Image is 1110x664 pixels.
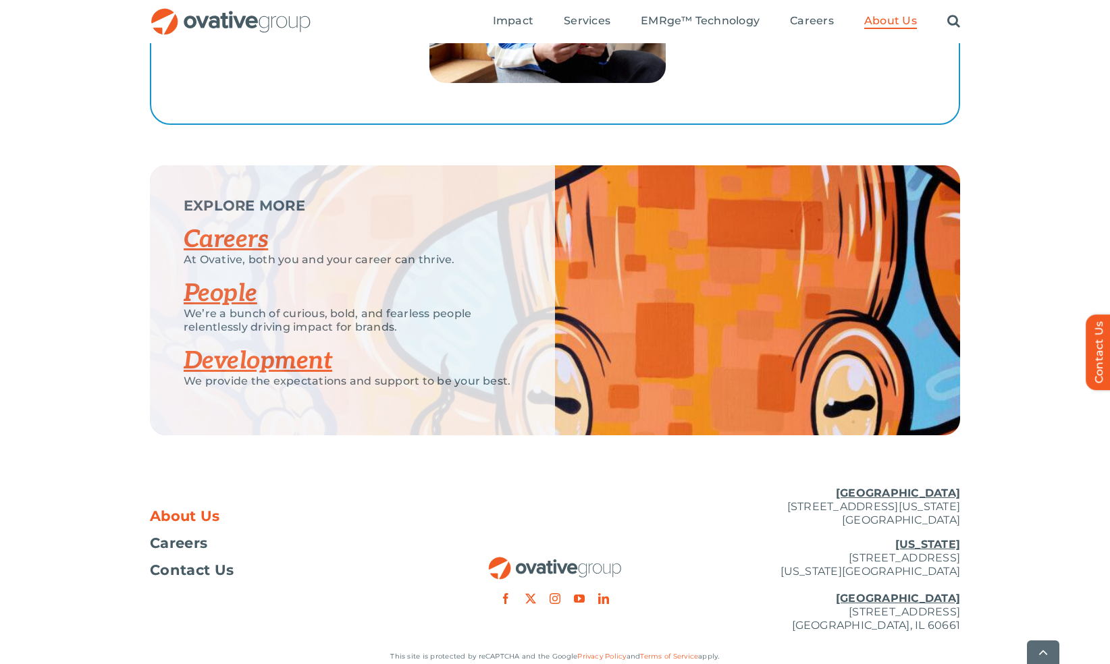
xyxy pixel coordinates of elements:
[790,14,834,28] span: Careers
[641,14,760,28] span: EMRge™ Technology
[150,650,960,663] p: This site is protected by reCAPTCHA and the Google and apply.
[574,593,585,604] a: youtube
[895,538,960,551] u: [US_STATE]
[184,346,332,376] a: Development
[184,375,521,388] p: We provide the expectations and support to be your best.
[836,487,960,499] u: [GEOGRAPHIC_DATA]
[150,536,420,550] a: Careers
[150,563,420,577] a: Contact Us
[150,7,312,20] a: OG_Full_horizontal_RGB
[184,307,521,334] p: We’re a bunch of curious, bold, and fearless people relentlessly driving impact for brands.
[150,536,207,550] span: Careers
[790,14,834,29] a: Careers
[550,593,560,604] a: instagram
[864,14,917,28] span: About Us
[150,563,234,577] span: Contact Us
[690,487,960,527] p: [STREET_ADDRESS][US_STATE] [GEOGRAPHIC_DATA]
[184,253,521,267] p: At Ovative, both you and your career can thrive.
[525,593,536,604] a: twitter
[836,592,960,605] u: [GEOGRAPHIC_DATA]
[493,14,533,29] a: Impact
[564,14,610,28] span: Services
[487,555,623,568] a: OG_Full_horizontal_RGB
[184,199,521,213] p: EXPLORE MORE
[150,509,220,523] span: About Us
[493,14,533,28] span: Impact
[947,14,960,29] a: Search
[598,593,609,604] a: linkedin
[640,652,698,661] a: Terms of Service
[184,225,268,254] a: Careers
[641,14,760,29] a: EMRge™ Technology
[864,14,917,29] a: About Us
[150,509,420,523] a: About Us
[184,279,257,308] a: People
[564,14,610,29] a: Services
[577,652,626,661] a: Privacy Policy
[150,509,420,577] nav: Footer Menu
[690,538,960,632] p: [STREET_ADDRESS] [US_STATE][GEOGRAPHIC_DATA] [STREET_ADDRESS] [GEOGRAPHIC_DATA], IL 60661
[500,593,511,604] a: facebook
